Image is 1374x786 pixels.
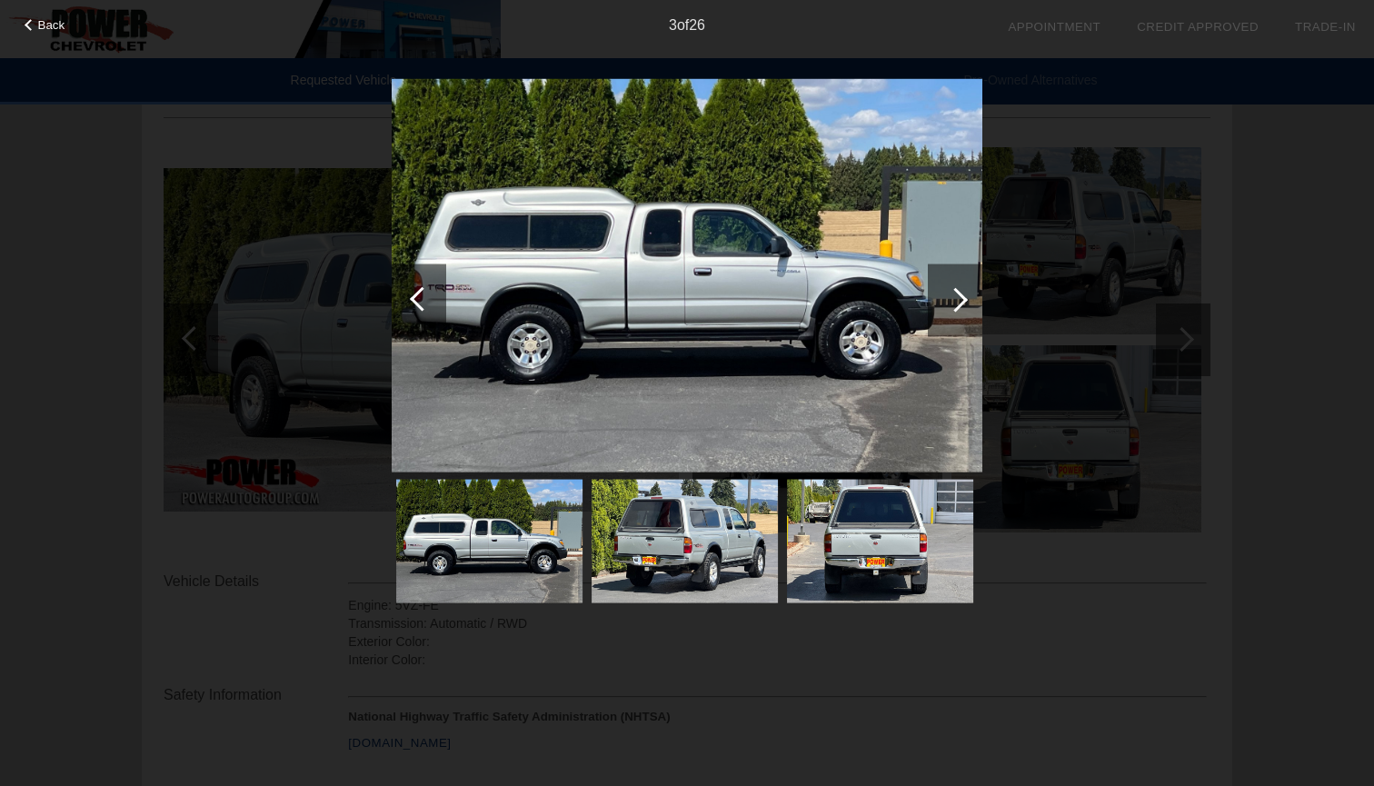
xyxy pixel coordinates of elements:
img: 4.jpg [592,479,778,603]
a: Credit Approved [1137,20,1259,34]
img: 3.jpg [392,78,982,472]
a: Trade-In [1295,20,1356,34]
img: 3.jpg [396,479,582,603]
span: 26 [689,17,705,33]
span: 3 [669,17,677,33]
span: Back [38,18,65,32]
img: 5.jpg [787,479,973,603]
a: Appointment [1008,20,1100,34]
